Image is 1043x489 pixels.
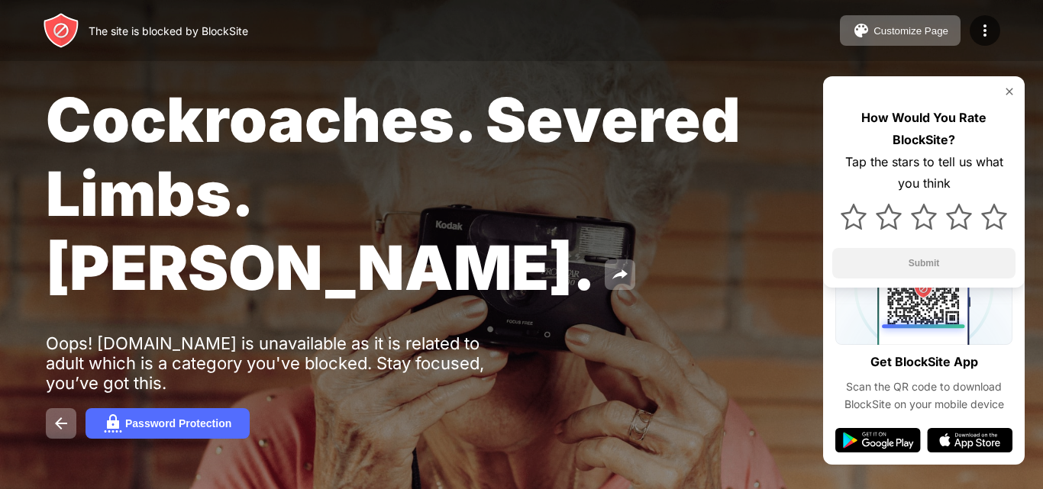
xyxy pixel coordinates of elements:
[832,151,1016,195] div: Tap the stars to tell us what you think
[125,417,231,429] div: Password Protection
[841,204,867,230] img: star.svg
[976,21,994,40] img: menu-icon.svg
[43,12,79,49] img: header-logo.svg
[852,21,870,40] img: pallet.svg
[86,408,250,439] button: Password Protection
[981,204,1007,230] img: star.svg
[104,414,122,433] img: password.svg
[832,248,1016,278] button: Submit
[46,333,518,393] div: Oops! [DOMAIN_NAME] is unavailable as it is related to adult which is a category you've blocked. ...
[52,414,70,433] img: back.svg
[911,204,937,230] img: star.svg
[89,24,248,37] div: The site is blocked by BlockSite
[832,107,1016,151] div: How Would You Rate BlockSite?
[1003,85,1016,98] img: rate-us-close.svg
[46,82,741,304] span: Cockroaches. Severed Limbs. [PERSON_NAME].
[876,204,902,230] img: star.svg
[946,204,972,230] img: star.svg
[611,265,629,284] img: share.svg
[840,15,961,46] button: Customize Page
[873,25,948,37] div: Customize Page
